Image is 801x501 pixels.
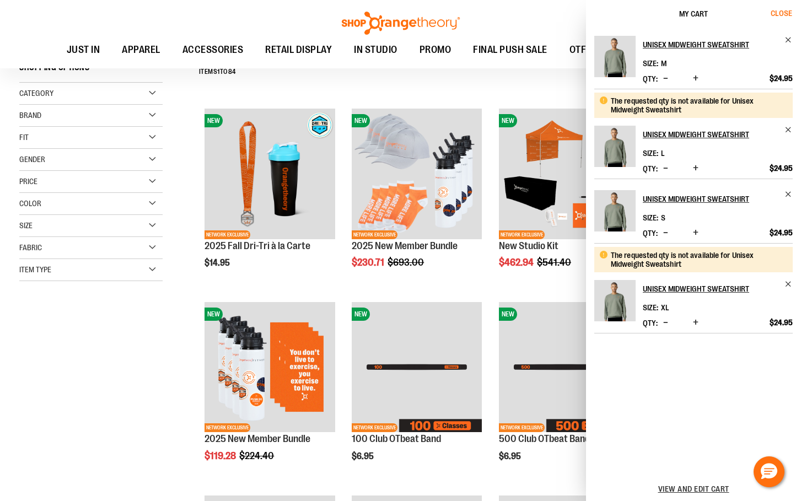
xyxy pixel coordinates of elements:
span: $24.95 [770,317,793,327]
a: 500 Club OTbeat Band [499,433,590,444]
img: 2025 New Member Bundle [352,109,482,239]
a: 2025 New Member Bundle [352,240,458,251]
div: product [199,103,340,296]
span: NEW [352,114,370,127]
label: Qty [643,74,658,83]
h2: Unisex Midweight Sweatshirt [643,36,778,53]
span: Item Type [19,265,51,274]
button: Decrease product quantity [660,228,671,239]
a: New Studio Kit [499,240,558,251]
span: PROMO [420,37,451,62]
a: Unisex Midweight Sweatshirt [643,280,793,298]
a: 100 Club OTbeat Band [352,433,441,444]
h2: Items to [199,63,236,80]
button: Hello, have a question? Let’s chat. [754,456,784,487]
span: Price [19,177,37,186]
dt: Size [643,213,658,222]
span: $119.28 [205,450,238,461]
span: NETWORK EXCLUSIVE [205,423,250,432]
a: Unisex Midweight Sweatshirt [643,190,793,208]
a: 2025 New Member Bundle [205,433,310,444]
span: ACCESSORIES [182,37,244,62]
a: JUST IN [56,37,111,62]
h2: Unisex Midweight Sweatshirt [643,190,778,208]
span: Size [19,221,33,230]
h2: Unisex Midweight Sweatshirt [643,126,778,143]
strong: Shopping Options [19,58,163,83]
span: $14.95 [205,258,232,268]
a: New Studio KitNEWNETWORK EXCLUSIVE [499,109,629,240]
button: Decrease product quantity [660,73,671,84]
a: APPAREL [111,37,171,63]
button: Decrease product quantity [660,163,671,174]
span: Fit [19,133,29,142]
a: Remove item [784,280,793,288]
button: Increase product quantity [690,163,701,174]
a: Unisex Midweight Sweatshirt [643,126,793,143]
button: Increase product quantity [690,228,701,239]
span: APPAREL [122,37,160,62]
a: RETAIL DISPLAY [254,37,343,63]
img: 2025 Fall Dri-Tri à la Carte [205,109,335,239]
label: Qty [643,229,658,238]
img: Unisex Midweight Sweatshirt [594,126,636,167]
a: Remove item [784,36,793,44]
div: product [493,103,635,296]
span: $24.95 [770,228,793,238]
span: IN STUDIO [354,37,397,62]
a: PROMO [408,37,463,63]
img: Image of 100 Club OTbeat Band [352,302,482,432]
a: ACCESSORIES [171,37,255,63]
span: Fabric [19,243,42,252]
span: NETWORK EXCLUSIVE [205,230,250,239]
span: $230.71 [352,257,386,268]
label: Qty [643,319,658,327]
div: product [346,103,487,296]
img: Unisex Midweight Sweatshirt [594,280,636,321]
span: Brand [19,111,41,120]
span: NEW [205,114,223,127]
span: NEW [352,308,370,321]
img: Shop Orangetheory [340,12,461,35]
a: 2025 Fall Dri-Tri à la Carte [205,240,310,251]
li: Product [594,36,793,89]
a: IN STUDIO [343,37,408,63]
span: $462.94 [499,257,535,268]
label: Qty [643,164,658,173]
dt: Size [643,149,658,158]
div: product [346,297,487,484]
span: NETWORK EXCLUSIVE [499,423,545,432]
span: S [661,213,665,222]
span: $224.40 [239,450,276,461]
span: XL [661,303,669,312]
span: NEW [499,308,517,321]
span: NETWORK EXCLUSIVE [499,230,545,239]
span: RETAIL DISPLAY [265,37,332,62]
li: Product [594,179,793,243]
span: FINAL PUSH SALE [473,37,547,62]
a: Remove item [784,126,793,134]
span: NETWORK EXCLUSIVE [352,230,397,239]
span: NEW [499,114,517,127]
dt: Size [643,303,658,312]
span: OTF BY YOU [569,37,620,62]
img: Unisex Midweight Sweatshirt [594,190,636,231]
a: Remove item [784,190,793,198]
img: Unisex Midweight Sweatshirt [594,36,636,77]
span: $24.95 [770,73,793,83]
span: NETWORK EXCLUSIVE [352,423,397,432]
span: $6.95 [499,451,523,461]
a: Unisex Midweight Sweatshirt [594,36,636,84]
a: Image of 100 Club OTbeat BandNEWNETWORK EXCLUSIVE [352,302,482,434]
a: FINAL PUSH SALE [462,37,558,63]
li: Product [594,89,793,179]
a: View and edit cart [658,484,729,493]
h2: Unisex Midweight Sweatshirt [643,280,778,298]
span: $541.40 [537,257,573,268]
a: 2025 New Member BundleNEWNETWORK EXCLUSIVE [352,109,482,240]
span: M [661,59,666,68]
dt: Size [643,59,658,68]
span: 84 [228,68,236,76]
img: New Studio Kit [499,109,629,239]
span: Close [771,9,792,18]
